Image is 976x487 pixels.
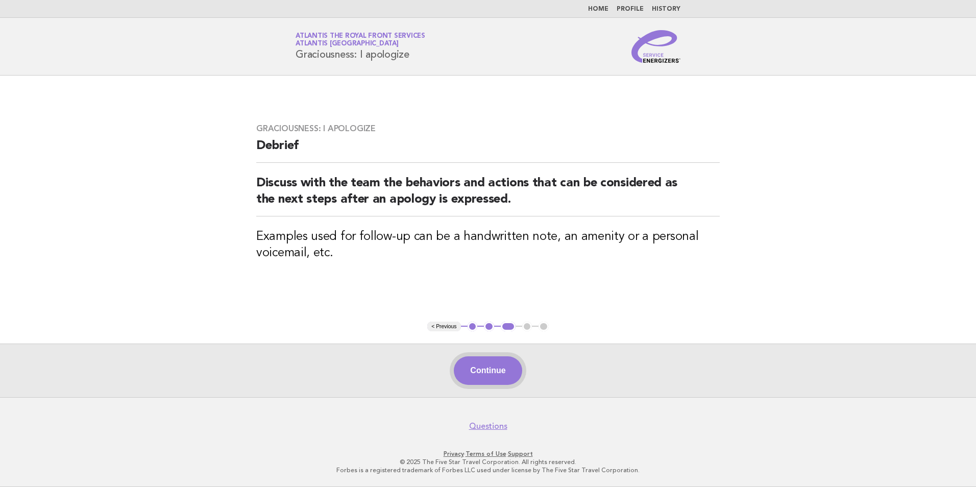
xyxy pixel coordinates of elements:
[484,322,494,332] button: 2
[256,138,720,163] h2: Debrief
[296,41,399,47] span: Atlantis [GEOGRAPHIC_DATA]
[652,6,680,12] a: History
[468,322,478,332] button: 1
[256,175,720,216] h2: Discuss with the team the behaviors and actions that can be considered as the next steps after an...
[176,458,800,466] p: © 2025 The Five Star Travel Corporation. All rights reserved.
[469,421,507,431] a: Questions
[631,30,680,63] img: Service Energizers
[427,322,460,332] button: < Previous
[466,450,506,457] a: Terms of Use
[176,450,800,458] p: · ·
[501,322,516,332] button: 3
[454,356,522,385] button: Continue
[256,229,720,261] h3: Examples used for follow-up can be a handwritten note, an amenity or a personal voicemail, etc.
[176,466,800,474] p: Forbes is a registered trademark of Forbes LLC used under license by The Five Star Travel Corpora...
[296,33,425,60] h1: Graciousness: I apologize
[296,33,425,47] a: Atlantis The Royal Front ServicesAtlantis [GEOGRAPHIC_DATA]
[508,450,533,457] a: Support
[444,450,464,457] a: Privacy
[617,6,644,12] a: Profile
[588,6,608,12] a: Home
[256,124,720,134] h3: Graciousness: I apologize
